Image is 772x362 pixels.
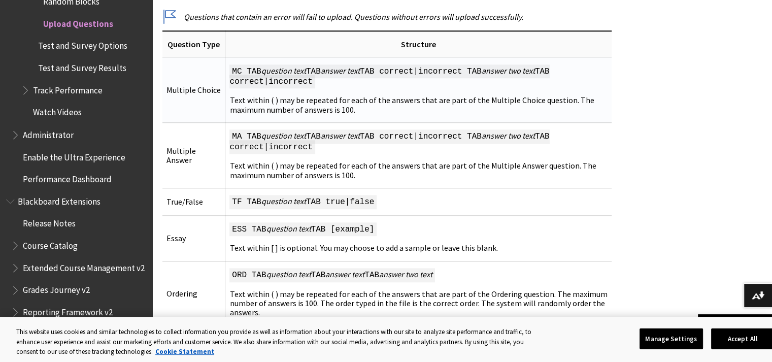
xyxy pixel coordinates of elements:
td: True/False [162,188,225,215]
a: Back to top [698,314,772,333]
button: Manage Settings [640,328,703,349]
span: MA TAB TAB TAB correct|incorrect TAB TAB correct|incorrect [229,129,549,154]
span: Blackboard Extensions [18,192,100,206]
span: answer two text [379,269,432,279]
span: answer two text [482,65,535,75]
span: question text [261,65,306,75]
span: question text [261,196,306,206]
span: Extended Course Management v2 [23,259,145,273]
span: question text [266,269,311,279]
p: Questions that contain an error will fail to upload. Questions without errors will upload success... [162,11,612,22]
td: Text within [ ] is optional. You may choose to add a sample or leave this blank. [225,215,612,261]
td: Text within ( ) may be repeated for each of the answers that are part of the Multiple Choice ques... [225,57,612,123]
th: Question Type [162,31,225,57]
span: question text [266,223,311,234]
span: Test and Survey Results [38,59,126,73]
span: Course Catalog [23,237,78,250]
td: Text within ( ) may be repeated for each of the answers that are part of the Ordering question. T... [225,261,612,325]
span: Grades Journey v2 [23,281,90,295]
span: answer two text [482,130,535,141]
span: Upload Questions [43,15,113,29]
span: TF TAB TAB true|false [229,195,377,209]
span: Test and Survey Options [38,38,127,51]
div: This website uses cookies and similar technologies to collect information you provide as well as ... [16,327,541,357]
span: answer text [321,130,360,141]
span: question text [261,130,306,141]
td: Essay [162,215,225,261]
span: Performance Dashboard [23,170,112,184]
span: answer text [325,269,364,279]
span: Release Notes [23,215,76,228]
span: answer text [321,65,360,75]
td: Multiple Choice [162,57,225,123]
span: Enable the Ultra Experience [23,148,125,162]
th: Structure [225,31,612,57]
td: Multiple Answer [162,123,225,188]
td: Text within ( ) may be repeated for each of the answers that are part of the Multiple Answer ques... [225,123,612,188]
span: Track Performance [33,82,103,95]
span: ORD TAB TAB TAB [229,268,434,282]
span: ESS TAB TAB [example] [229,222,377,237]
span: Reporting Framework v2 [23,303,113,317]
span: Administrator [23,126,74,140]
span: Watch Videos [33,104,82,117]
span: MC TAB TAB TAB correct|incorrect TAB TAB correct|incorrect [229,64,549,89]
td: Ordering [162,261,225,325]
a: More information about your privacy, opens in a new tab [155,347,214,356]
